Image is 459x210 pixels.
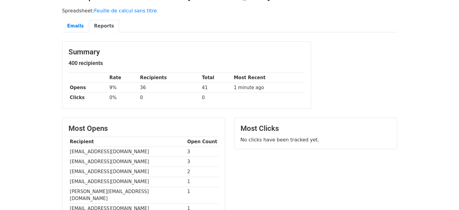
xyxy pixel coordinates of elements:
[186,187,219,204] td: 1
[94,8,157,14] a: Feuille de calcul sans titre
[69,167,186,177] td: [EMAIL_ADDRESS][DOMAIN_NAME]
[62,8,397,14] p: Spreadsheet:
[62,20,89,32] a: Emails
[200,83,232,93] td: 41
[200,73,232,83] th: Total
[108,73,139,83] th: Rate
[232,73,305,83] th: Most Recent
[69,137,186,147] th: Recipient
[69,48,305,57] h3: Summary
[139,93,200,103] td: 0
[69,147,186,157] td: [EMAIL_ADDRESS][DOMAIN_NAME]
[69,187,186,204] td: [PERSON_NAME][EMAIL_ADDRESS][DOMAIN_NAME]
[241,124,391,133] h3: Most Clicks
[241,137,391,143] p: No clicks have been tracked yet.
[232,83,305,93] td: 1 minute ago
[69,124,219,133] h3: Most Opens
[186,147,219,157] td: 3
[69,177,186,187] td: [EMAIL_ADDRESS][DOMAIN_NAME]
[69,93,108,103] th: Clicks
[429,181,459,210] iframe: Chat Widget
[89,20,119,32] a: Reports
[139,83,200,93] td: 36
[429,181,459,210] div: Widget de chat
[69,83,108,93] th: Opens
[108,83,139,93] td: 9%
[108,93,139,103] td: 0%
[139,73,200,83] th: Recipients
[186,167,219,177] td: 2
[186,137,219,147] th: Open Count
[200,93,232,103] td: 0
[69,157,186,167] td: [EMAIL_ADDRESS][DOMAIN_NAME]
[69,60,305,66] h5: 400 recipients
[186,157,219,167] td: 3
[186,177,219,187] td: 1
